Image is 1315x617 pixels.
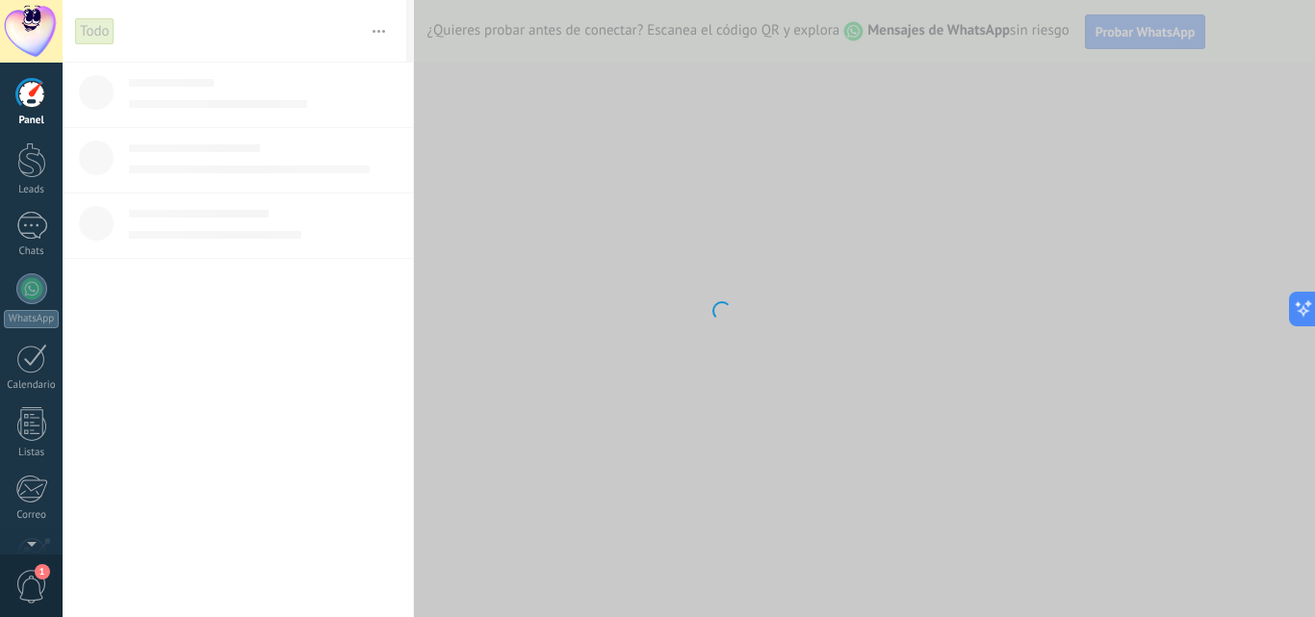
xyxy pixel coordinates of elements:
[4,447,60,459] div: Listas
[4,115,60,127] div: Panel
[4,310,59,328] div: WhatsApp
[4,184,60,196] div: Leads
[4,379,60,392] div: Calendario
[35,564,50,579] span: 1
[4,509,60,522] div: Correo
[4,245,60,258] div: Chats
